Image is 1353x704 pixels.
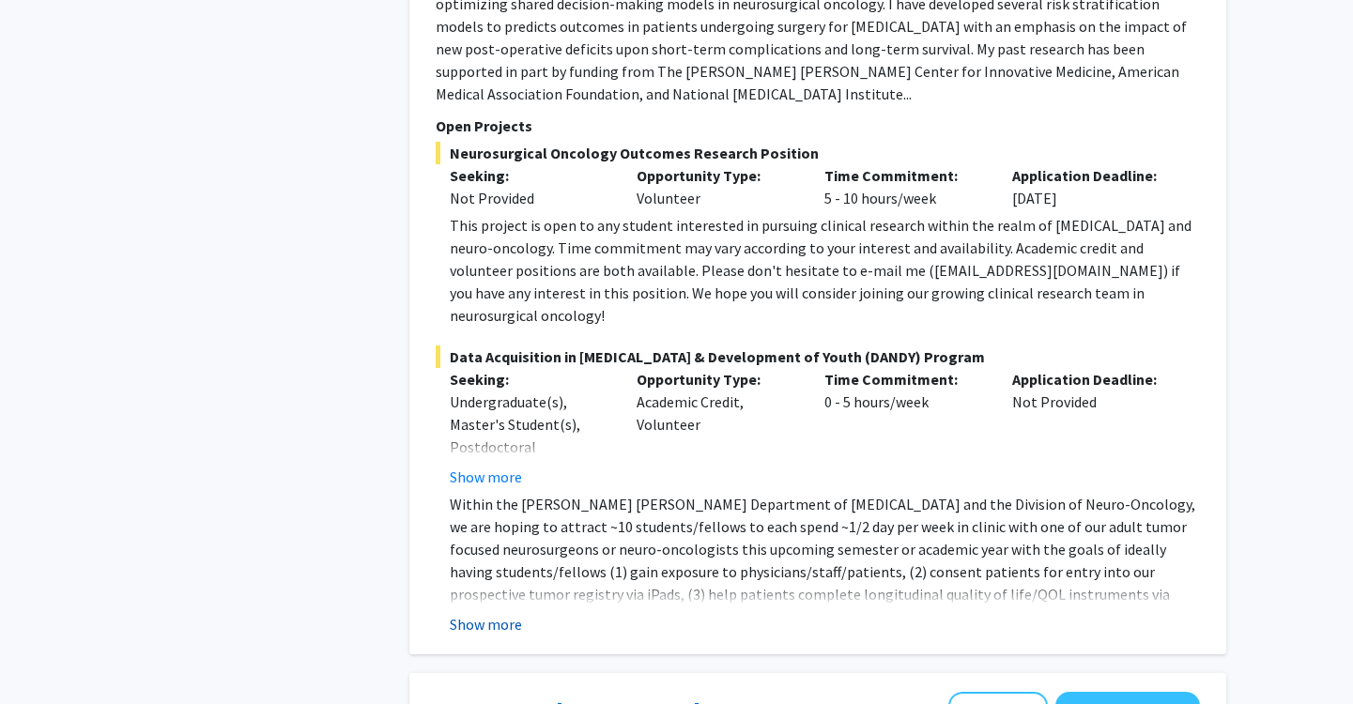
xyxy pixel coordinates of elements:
[450,493,1200,650] p: Within the [PERSON_NAME] [PERSON_NAME] Department of [MEDICAL_DATA] and the Division of Neuro-Onc...
[623,164,810,209] div: Volunteer
[998,368,1186,488] div: Not Provided
[436,142,1200,164] span: Neurosurgical Oncology Outcomes Research Position
[450,214,1200,327] div: This project is open to any student interested in pursuing clinical research within the realm of ...
[450,390,609,548] div: Undergraduate(s), Master's Student(s), Postdoctoral Researcher(s) / Research Staff, Medical Resid...
[637,368,796,390] p: Opportunity Type:
[1012,164,1172,187] p: Application Deadline:
[450,466,522,488] button: Show more
[450,613,522,635] button: Show more
[824,368,984,390] p: Time Commitment:
[450,164,609,187] p: Seeking:
[810,164,998,209] div: 5 - 10 hours/week
[436,115,1200,137] p: Open Projects
[14,620,80,690] iframe: Chat
[436,345,1200,368] span: Data Acquisition in [MEDICAL_DATA] & Development of Youth (DANDY) Program
[637,164,796,187] p: Opportunity Type:
[824,164,984,187] p: Time Commitment:
[450,187,609,209] div: Not Provided
[998,164,1186,209] div: [DATE]
[450,368,609,390] p: Seeking:
[1012,368,1172,390] p: Application Deadline:
[810,368,998,488] div: 0 - 5 hours/week
[623,368,810,488] div: Academic Credit, Volunteer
